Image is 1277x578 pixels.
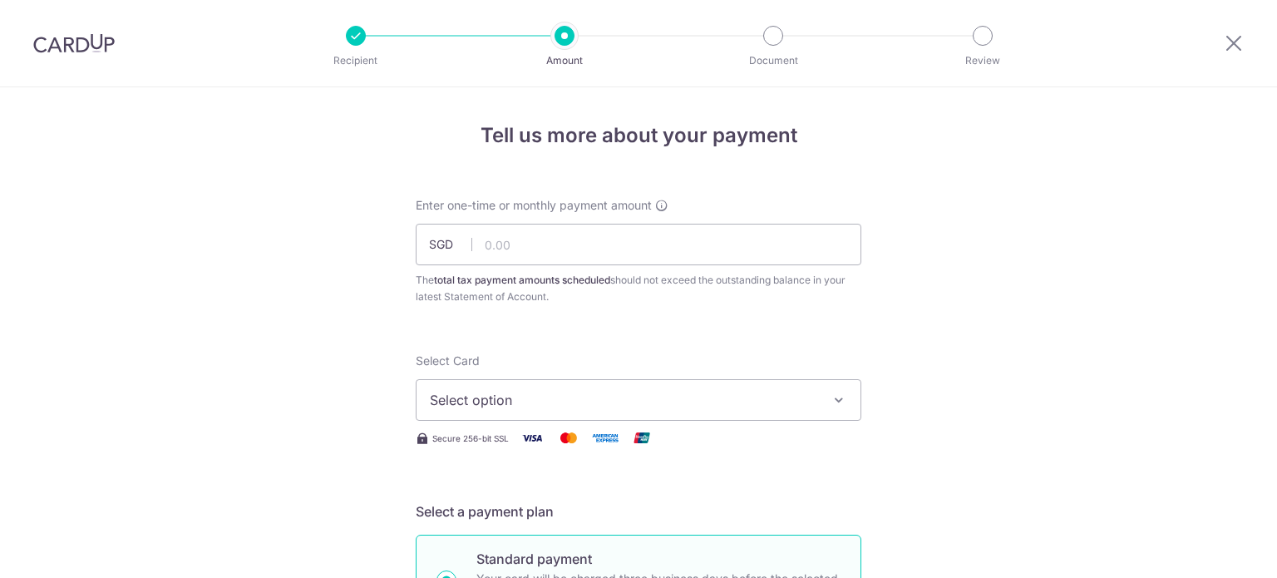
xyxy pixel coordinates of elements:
[416,197,652,214] span: Enter one-time or monthly payment amount
[434,274,610,286] b: total tax payment amounts scheduled
[625,427,658,448] img: Union Pay
[416,501,861,521] h5: Select a payment plan
[1171,528,1260,570] iframe: Opens a widget where you can find more information
[432,432,509,445] span: Secure 256-bit SSL
[476,549,841,569] p: Standard payment
[552,427,585,448] img: Mastercard
[712,52,835,69] p: Document
[294,52,417,69] p: Recipient
[921,52,1044,69] p: Review
[416,121,861,151] h4: Tell us more about your payment
[33,33,115,53] img: CardUp
[416,272,861,305] div: The should not exceed the outstanding balance in your latest Statement of Account.
[416,353,480,368] span: translation missing: en.payables.payment_networks.credit_card.summary.labels.select_card
[430,390,817,410] span: Select option
[429,236,472,253] span: SGD
[503,52,626,69] p: Amount
[515,427,549,448] img: Visa
[416,379,861,421] button: Select option
[416,224,861,265] input: 0.00
[589,427,622,448] img: American Express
